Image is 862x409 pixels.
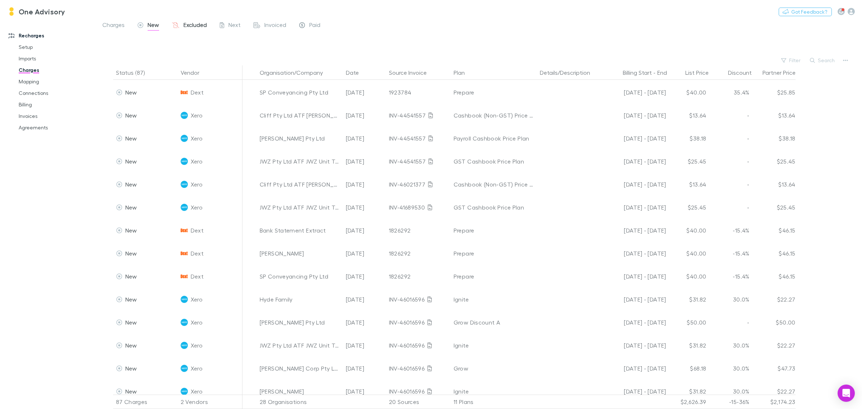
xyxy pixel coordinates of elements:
div: [DATE] [343,242,386,265]
div: GST Cashbook Price Plan [454,196,534,219]
div: [DATE] [343,104,386,127]
a: Connections [11,87,101,99]
span: New [125,388,137,395]
div: 1826292 [389,265,448,288]
div: Cliff Pty Ltd ATF [PERSON_NAME] and [PERSON_NAME] Investment Super Fund [260,104,340,127]
div: JWZ Pty Ltd ATF JWZ Unit Trust [260,150,340,173]
img: Dext's Logo [181,89,188,96]
div: SP Conveyancing Pty Ltd [260,265,340,288]
span: New [148,21,159,31]
span: New [125,181,137,188]
div: $40.00 [666,81,709,104]
div: [PERSON_NAME] Pty Ltd [260,127,340,150]
div: $25.45 [666,196,709,219]
div: [DATE] [343,127,386,150]
div: GST Cashbook Price Plan [454,150,534,173]
img: Xero's Logo [181,388,188,395]
button: Plan [454,65,473,80]
img: Xero's Logo [181,112,188,119]
a: One Advisory [3,3,70,20]
span: New [125,112,137,119]
span: Next [228,21,241,31]
div: $31.82 [666,380,709,403]
div: [DATE] - [DATE] [604,288,666,311]
div: Cashbook (Non-GST) Price Plan [454,173,534,196]
div: 1923784 [389,81,448,104]
img: Xero's Logo [181,365,188,372]
span: Invoiced [264,21,286,31]
div: [DATE] - [DATE] [604,219,666,242]
span: Charges [102,21,125,31]
span: New [125,158,137,165]
div: $46.15 [752,219,796,242]
span: Xero [191,150,203,173]
div: Ignite [454,288,534,311]
span: New [125,319,137,326]
button: Source Invoice [389,65,435,80]
div: Prepare [454,219,534,242]
div: INV-46021377 [389,173,448,196]
div: JWZ Pty Ltd ATF JWZ Unit Trust [260,196,340,219]
span: New [125,365,137,372]
img: One Advisory's Logo [7,7,16,16]
div: $31.82 [666,288,709,311]
div: -15.4% [709,242,752,265]
div: INV-44541557 [389,104,448,127]
span: New [125,342,137,349]
div: [DATE] [343,357,386,380]
span: New [125,250,137,257]
div: $25.45 [752,150,796,173]
div: [DATE] [343,265,386,288]
div: Prepare [454,81,534,104]
div: Grow [454,357,534,380]
div: $31.82 [666,334,709,357]
a: Billing [11,99,101,110]
div: INV-46016596 [389,357,448,380]
div: [DATE] - [DATE] [604,380,666,403]
div: INV-46016596 [389,288,448,311]
button: Vendor [181,65,208,80]
button: Organisation/Company [260,65,332,80]
div: - [709,311,752,334]
div: $40.00 [666,219,709,242]
div: INV-41689530 [389,196,448,219]
span: Xero [191,311,203,334]
div: INV-44541557 [389,127,448,150]
div: Cliff Pty Ltd ATF [PERSON_NAME] and [PERSON_NAME] Investment Super Fund [260,173,340,196]
div: 30.0% [709,288,752,311]
span: Xero [191,196,203,219]
div: Prepare [454,242,534,265]
div: Ignite [454,380,534,403]
button: Search [806,56,839,65]
div: [DATE] - [DATE] [604,334,666,357]
div: INV-44541557 [389,150,448,173]
img: Xero's Logo [181,204,188,211]
div: INV-46016596 [389,380,448,403]
div: Open Intercom Messenger [838,385,855,402]
div: [DATE] [343,196,386,219]
span: Xero [191,173,203,196]
img: Xero's Logo [181,296,188,303]
div: $40.00 [666,265,709,288]
div: 11 Plans [451,395,537,409]
span: Xero [191,334,203,357]
div: [PERSON_NAME] Corp Pty Ltd [260,357,340,380]
div: -15.4% [709,265,752,288]
div: [DATE] [343,81,386,104]
div: [DATE] [343,150,386,173]
div: -15.4% [709,219,752,242]
div: $22.27 [752,334,796,357]
div: [DATE] [343,219,386,242]
span: Xero [191,357,203,380]
img: Xero's Logo [181,158,188,165]
div: - [709,173,752,196]
div: $2,626.39 [666,395,709,409]
div: $13.64 [752,173,796,196]
div: Hyde Family [260,288,340,311]
div: 1826292 [389,219,448,242]
div: Ignite [454,334,534,357]
div: [PERSON_NAME] Pty Ltd [260,311,340,334]
div: $46.15 [752,242,796,265]
button: Date [346,65,367,80]
button: Discount [728,65,760,80]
